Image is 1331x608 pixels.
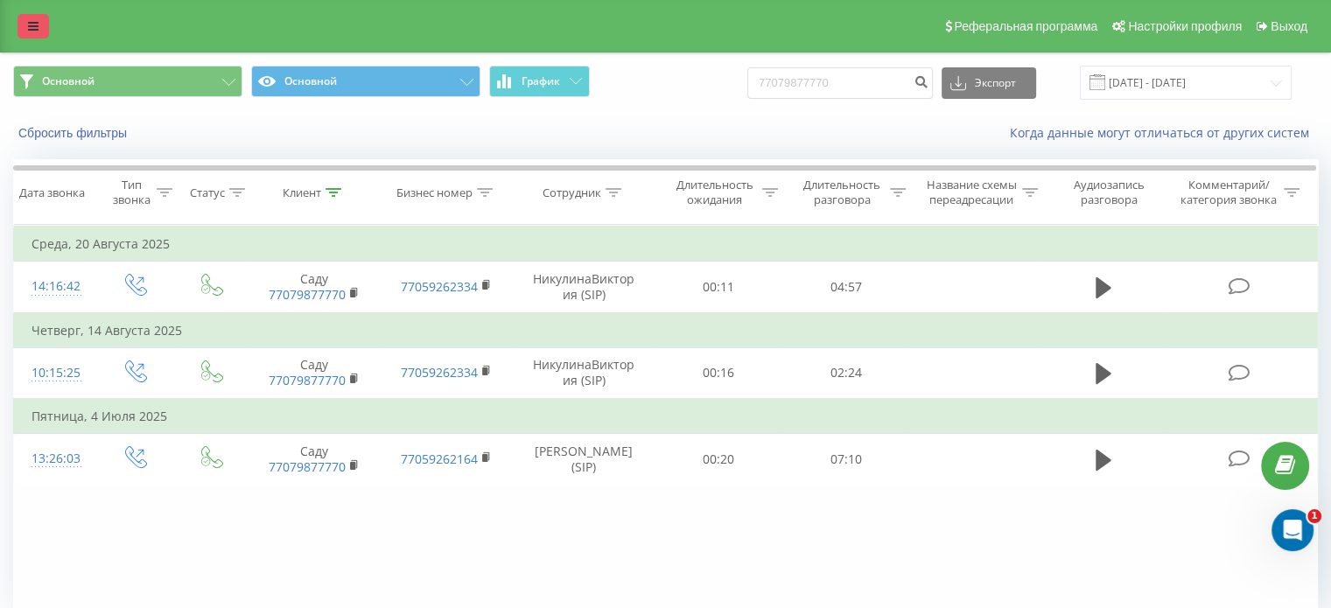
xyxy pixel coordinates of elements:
[513,347,655,399] td: НикулинаВиктория (SIP)
[513,434,655,485] td: [PERSON_NAME] (SIP)
[543,185,601,200] div: Сотрудник
[1177,178,1279,207] div: Комментарий/категория звонка
[13,66,242,97] button: Основной
[269,286,346,303] a: 77079877770
[269,372,346,388] a: 77079877770
[251,66,480,97] button: Основной
[14,227,1318,262] td: Среда, 20 Августа 2025
[283,185,321,200] div: Клиент
[1271,19,1307,33] span: Выход
[110,178,151,207] div: Тип звонка
[942,67,1036,99] button: Экспорт
[655,434,782,485] td: 00:20
[401,278,478,295] a: 77059262334
[248,347,380,399] td: Саду
[1010,124,1318,141] a: Когда данные могут отличаться от других систем
[32,269,78,304] div: 14:16:42
[655,262,782,313] td: 00:11
[14,399,1318,434] td: Пятница, 4 Июля 2025
[401,451,478,467] a: 77059262164
[32,356,78,390] div: 10:15:25
[522,75,560,87] span: График
[19,185,85,200] div: Дата звонка
[13,125,136,141] button: Сбросить фильтры
[14,313,1318,348] td: Четверг, 14 Августа 2025
[513,262,655,313] td: НикулинаВиктория (SIP)
[1128,19,1242,33] span: Настройки профиля
[782,347,909,399] td: 02:24
[190,185,225,200] div: Статус
[671,178,759,207] div: Длительность ожидания
[396,185,473,200] div: Бизнес номер
[1271,509,1313,551] iframe: Intercom live chat
[489,66,590,97] button: График
[954,19,1097,33] span: Реферальная программа
[798,178,886,207] div: Длительность разговора
[401,364,478,381] a: 77059262334
[248,434,380,485] td: Саду
[1307,509,1321,523] span: 1
[42,74,95,88] span: Основной
[1058,178,1160,207] div: Аудиозапись разговора
[926,178,1018,207] div: Название схемы переадресации
[782,262,909,313] td: 04:57
[747,67,933,99] input: Поиск по номеру
[655,347,782,399] td: 00:16
[32,442,78,476] div: 13:26:03
[782,434,909,485] td: 07:10
[269,458,346,475] a: 77079877770
[248,262,380,313] td: Саду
